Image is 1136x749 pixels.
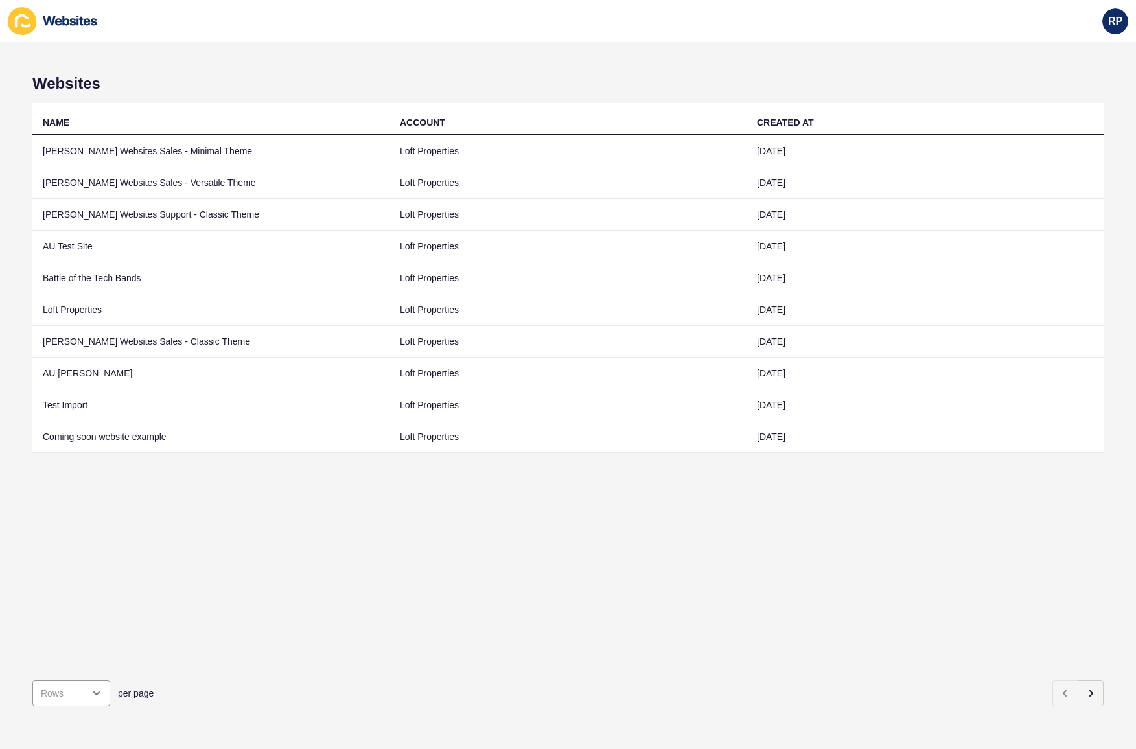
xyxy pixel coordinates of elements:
[389,135,747,167] td: Loft Properties
[32,680,110,706] div: open menu
[747,358,1104,389] td: [DATE]
[747,389,1104,421] td: [DATE]
[747,326,1104,358] td: [DATE]
[32,231,389,262] td: AU Test Site
[389,231,747,262] td: Loft Properties
[32,294,389,326] td: Loft Properties
[32,326,389,358] td: [PERSON_NAME] Websites Sales - Classic Theme
[747,199,1104,231] td: [DATE]
[43,116,69,129] div: NAME
[1108,15,1122,28] span: RP
[389,199,747,231] td: Loft Properties
[389,389,747,421] td: Loft Properties
[32,262,389,294] td: Battle of the Tech Bands
[400,116,445,129] div: ACCOUNT
[747,135,1104,167] td: [DATE]
[32,75,1104,93] h1: Websites
[32,167,389,199] td: [PERSON_NAME] Websites Sales - Versatile Theme
[389,294,747,326] td: Loft Properties
[747,421,1104,453] td: [DATE]
[747,231,1104,262] td: [DATE]
[32,358,389,389] td: AU [PERSON_NAME]
[747,262,1104,294] td: [DATE]
[118,687,154,700] span: per page
[389,358,747,389] td: Loft Properties
[32,421,389,453] td: Coming soon website example
[747,294,1104,326] td: [DATE]
[389,167,747,199] td: Loft Properties
[32,389,389,421] td: Test Import
[389,262,747,294] td: Loft Properties
[389,421,747,453] td: Loft Properties
[757,116,814,129] div: CREATED AT
[747,167,1104,199] td: [DATE]
[32,199,389,231] td: [PERSON_NAME] Websites Support - Classic Theme
[389,326,747,358] td: Loft Properties
[32,135,389,167] td: [PERSON_NAME] Websites Sales - Minimal Theme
